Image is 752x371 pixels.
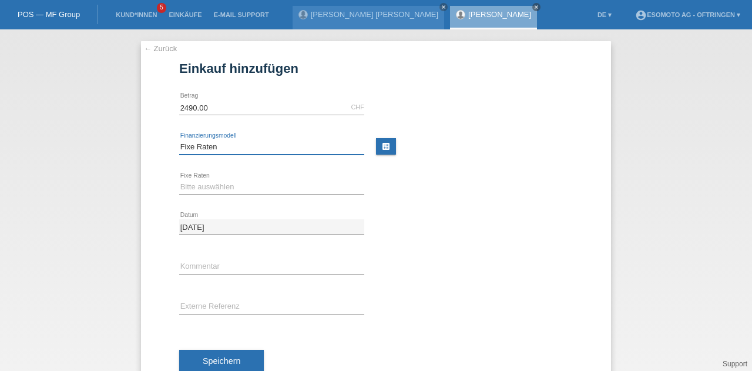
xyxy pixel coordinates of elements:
[629,11,746,18] a: account_circleEsomoto AG - Oftringen ▾
[311,10,438,19] a: [PERSON_NAME] [PERSON_NAME]
[592,11,617,18] a: DE ▾
[208,11,275,18] a: E-Mail Support
[723,360,747,368] a: Support
[110,11,163,18] a: Kund*innen
[163,11,207,18] a: Einkäufe
[376,138,396,155] a: calculate
[533,4,539,10] i: close
[441,4,446,10] i: close
[381,142,391,151] i: calculate
[144,44,177,53] a: ← Zurück
[468,10,531,19] a: [PERSON_NAME]
[18,10,80,19] a: POS — MF Group
[439,3,448,11] a: close
[203,356,240,366] span: Speichern
[532,3,540,11] a: close
[635,9,647,21] i: account_circle
[351,103,364,111] div: CHF
[179,61,573,76] h1: Einkauf hinzufügen
[157,3,166,13] span: 5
